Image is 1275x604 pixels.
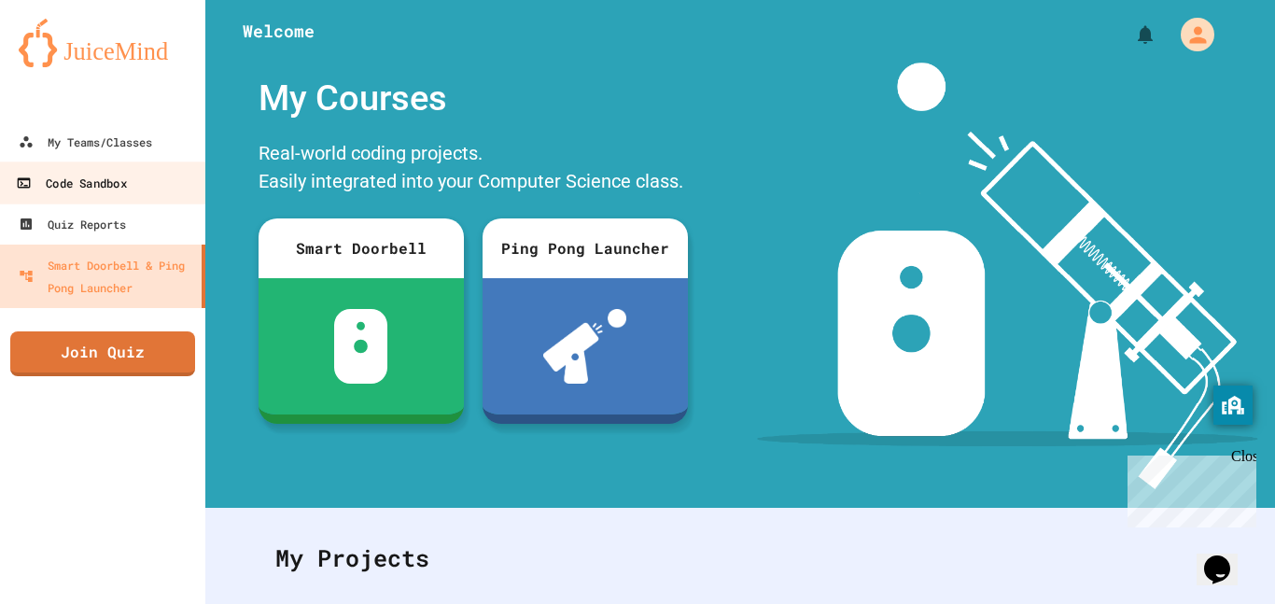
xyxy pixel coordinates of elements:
div: My Notifications [1100,19,1161,50]
div: Ping Pong Launcher [483,218,688,278]
div: My Courses [249,63,697,134]
div: Real-world coding projects. Easily integrated into your Computer Science class. [249,134,697,204]
div: Quiz Reports [19,213,126,235]
div: Smart Doorbell & Ping Pong Launcher [19,254,194,299]
div: My Teams/Classes [19,131,152,153]
div: Smart Doorbell [259,218,464,278]
iframe: chat widget [1197,529,1256,585]
div: Chat with us now!Close [7,7,129,119]
div: Code Sandbox [16,172,126,195]
img: logo-orange.svg [19,19,187,67]
div: My Account [1161,13,1219,56]
img: sdb-white.svg [334,309,387,384]
img: ppl-with-ball.png [543,309,626,384]
a: Join Quiz [10,331,195,376]
button: privacy banner [1213,386,1253,425]
iframe: chat widget [1120,448,1256,527]
div: My Projects [257,522,1224,595]
img: banner-image-my-projects.png [757,63,1257,489]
